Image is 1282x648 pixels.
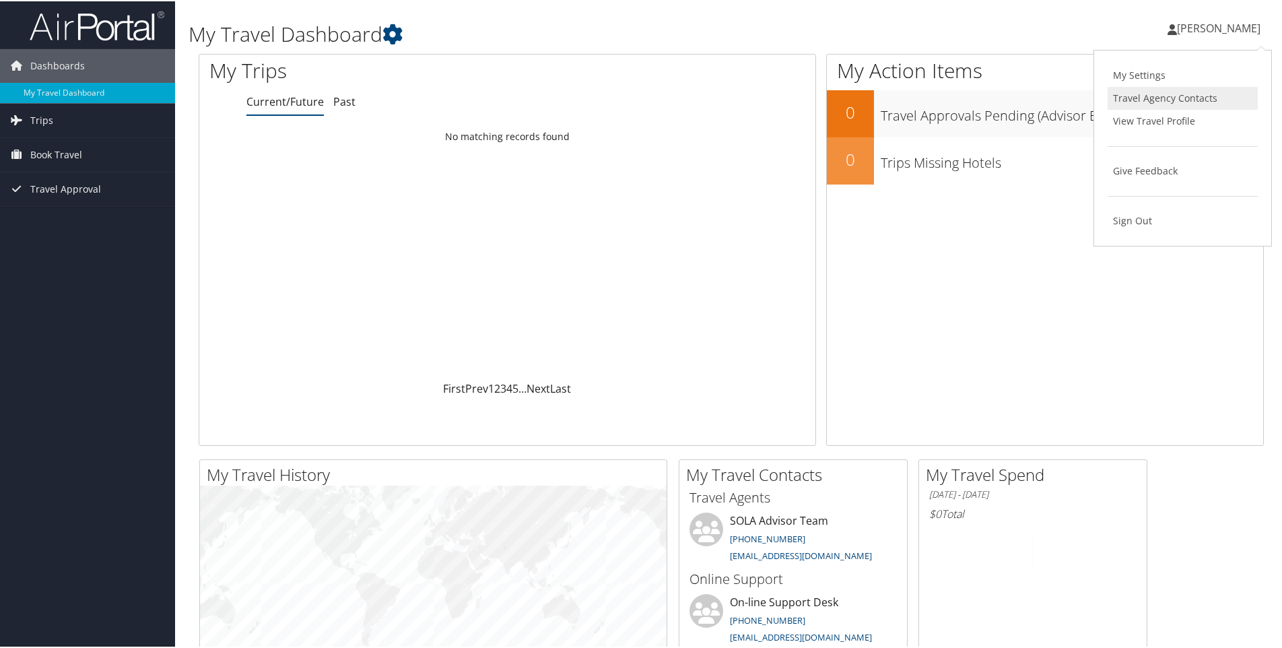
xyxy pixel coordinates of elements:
a: Last [550,380,571,395]
a: Current/Future [246,93,324,108]
a: [PERSON_NAME] [1168,7,1274,47]
a: Travel Agency Contacts [1108,86,1258,108]
h2: My Travel History [207,462,667,485]
h2: My Travel Contacts [686,462,907,485]
td: No matching records found [199,123,815,148]
a: [EMAIL_ADDRESS][DOMAIN_NAME] [730,548,872,560]
a: [PHONE_NUMBER] [730,531,805,544]
h1: My Travel Dashboard [189,19,912,47]
a: Next [527,380,550,395]
h3: Travel Agents [689,487,897,506]
span: Travel Approval [30,171,101,205]
a: Sign Out [1108,208,1258,231]
a: 4 [506,380,512,395]
li: On-line Support Desk [683,593,904,648]
img: airportal-logo.png [30,9,164,40]
h1: My Trips [209,55,549,84]
a: First [443,380,465,395]
h3: Travel Approvals Pending (Advisor Booked) [881,98,1263,124]
a: Past [333,93,356,108]
span: Dashboards [30,48,85,82]
span: [PERSON_NAME] [1177,20,1260,34]
h2: 0 [827,100,874,123]
a: Give Feedback [1108,158,1258,181]
a: My Settings [1108,63,1258,86]
h3: Trips Missing Hotels [881,145,1263,171]
h1: My Action Items [827,55,1263,84]
span: $0 [929,505,941,520]
h2: 0 [827,147,874,170]
a: [EMAIL_ADDRESS][DOMAIN_NAME] [730,630,872,642]
a: View Travel Profile [1108,108,1258,131]
a: Prev [465,380,488,395]
a: 0Trips Missing Hotels [827,136,1263,183]
a: 1 [488,380,494,395]
a: 5 [512,380,518,395]
h3: Online Support [689,569,897,587]
h2: My Travel Spend [926,462,1147,485]
span: Book Travel [30,137,82,170]
span: … [518,380,527,395]
h6: Total [929,505,1137,520]
a: 2 [494,380,500,395]
a: [PHONE_NUMBER] [730,613,805,625]
a: 0Travel Approvals Pending (Advisor Booked) [827,89,1263,136]
h6: [DATE] - [DATE] [929,487,1137,500]
span: Trips [30,102,53,136]
a: 3 [500,380,506,395]
li: SOLA Advisor Team [683,511,904,566]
